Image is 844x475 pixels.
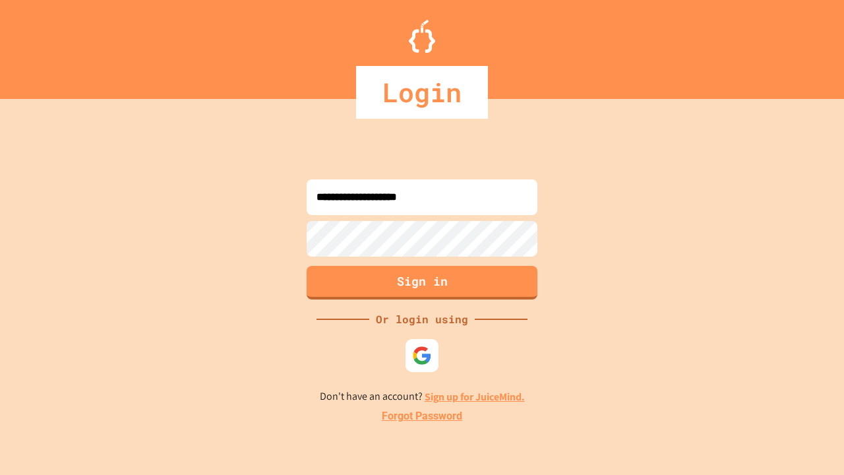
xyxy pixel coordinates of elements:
div: Or login using [369,311,475,327]
button: Sign in [307,266,537,300]
p: Don't have an account? [320,389,525,405]
a: Sign up for JuiceMind. [425,390,525,404]
img: google-icon.svg [412,346,432,365]
div: Login [356,66,488,119]
a: Forgot Password [382,408,462,424]
img: Logo.svg [409,20,435,53]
